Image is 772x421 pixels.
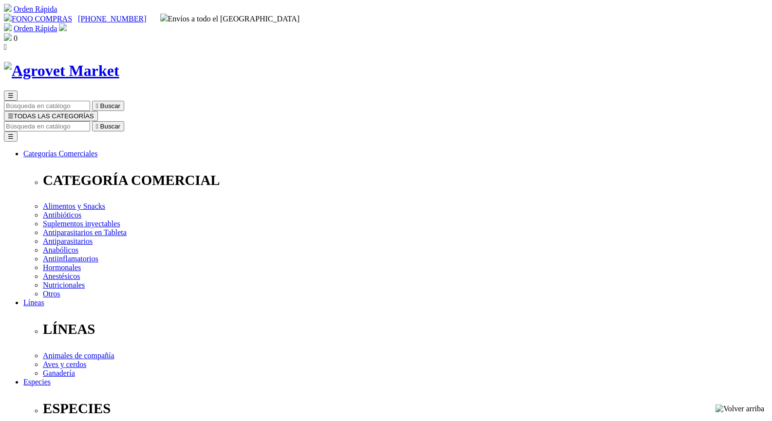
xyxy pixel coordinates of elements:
[43,255,98,263] a: Antiinflamatorios
[4,43,7,51] i: 
[716,404,764,413] img: Volver arriba
[4,62,119,80] img: Agrovet Market
[4,111,98,121] button: ☰TODAS LAS CATEGORÍAS
[43,202,105,210] a: Alimentos y Snacks
[4,4,12,12] img: shopping-cart.svg
[14,24,57,33] a: Orden Rápida
[100,102,120,110] span: Buscar
[4,121,90,131] input: Buscar
[96,102,98,110] i: 
[160,14,168,21] img: delivery-truck.svg
[4,33,12,41] img: shopping-bag.svg
[96,123,98,130] i: 
[4,101,90,111] input: Buscar
[92,121,124,131] button:  Buscar
[43,369,75,377] a: Ganadería
[43,290,60,298] a: Otros
[4,131,18,142] button: ☰
[43,351,114,360] a: Animales de compañía
[8,92,14,99] span: ☰
[43,263,81,272] a: Hormonales
[43,237,93,245] a: Antiparasitarios
[4,14,12,21] img: phone.svg
[160,15,300,23] span: Envíos a todo el [GEOGRAPHIC_DATA]
[43,228,127,237] a: Antiparasitarios en Tableta
[14,5,57,13] a: Orden Rápida
[43,321,768,337] p: LÍNEAS
[100,123,120,130] span: Buscar
[4,23,12,31] img: shopping-cart.svg
[43,401,768,417] p: ESPECIES
[8,112,14,120] span: ☰
[78,15,146,23] a: [PHONE_NUMBER]
[43,272,80,280] a: Anestésicos
[23,149,97,158] a: Categorías Comerciales
[14,34,18,42] span: 0
[43,211,81,219] a: Antibióticos
[43,360,86,368] a: Aves y cerdos
[4,91,18,101] button: ☰
[23,298,44,307] a: Líneas
[43,281,85,289] a: Nutricionales
[59,24,67,33] a: Acceda a su cuenta de cliente
[59,23,67,31] img: user.svg
[23,378,51,386] a: Especies
[4,15,72,23] a: FONO COMPRAS
[43,220,120,228] a: Suplementos inyectables
[43,172,768,188] p: CATEGORÍA COMERCIAL
[92,101,124,111] button:  Buscar
[43,246,78,254] a: Anabólicos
